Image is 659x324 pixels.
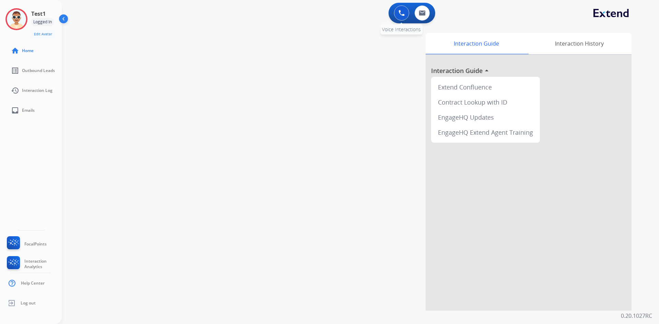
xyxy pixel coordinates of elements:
[11,86,19,95] mat-icon: history
[21,300,36,306] span: Log out
[5,256,62,272] a: Interaction Analytics
[31,10,46,18] h3: Test1
[11,106,19,115] mat-icon: inbox
[21,280,45,286] span: Help Center
[434,80,537,95] div: Extend Confluence
[621,312,652,320] p: 0.20.1027RC
[11,67,19,75] mat-icon: list_alt
[22,108,35,113] span: Emails
[5,236,47,252] a: FocalPoints
[24,241,47,247] span: FocalPoints
[24,259,62,269] span: Interaction Analytics
[434,95,537,110] div: Contract Lookup with ID
[31,30,55,38] button: Edit Avatar
[382,26,421,33] span: Voice Interactions
[7,10,26,29] img: avatar
[22,68,55,73] span: Outbound Leads
[31,18,54,26] div: Logged In
[11,47,19,55] mat-icon: home
[22,88,53,93] span: Interaction Log
[434,110,537,125] div: EngageHQ Updates
[434,125,537,140] div: EngageHQ Extend Agent Training
[426,33,527,54] div: Interaction Guide
[527,33,632,54] div: Interaction History
[22,48,34,53] span: Home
